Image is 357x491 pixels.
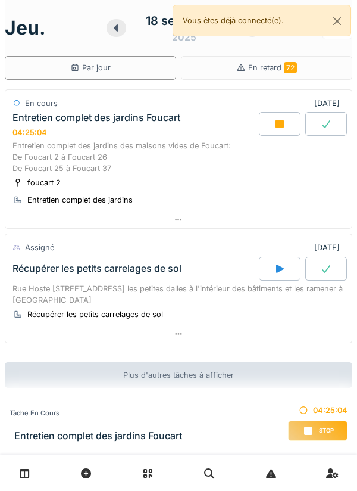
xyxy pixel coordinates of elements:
[25,98,58,109] div: En cours
[314,242,345,253] div: [DATE]
[12,128,47,137] div: 04:25:04
[27,177,61,188] div: foucart 2
[314,98,345,109] div: [DATE]
[172,30,196,44] div: 2025
[12,140,345,175] div: Entretien complet des jardins des maisons vides de Foucart: De Foucart 2 à Foucart 26 De Foucart ...
[5,17,46,39] h1: jeu.
[12,112,180,123] div: Entretien complet des jardins Foucart
[5,362,352,388] div: Plus d'autres tâches à afficher
[12,283,345,306] div: Rue Hoste [STREET_ADDRESS] les petites dalles à l'intérieur des bâtiments et les ramener à [GEOGR...
[12,263,181,274] div: Récupérer les petits carrelages de sol
[14,430,182,442] h3: Entretien complet des jardins Foucart
[284,62,297,73] span: 72
[248,63,297,72] span: En retard
[70,62,111,73] div: Par jour
[146,12,223,30] div: 18 septembre
[25,242,54,253] div: Assigné
[27,309,163,320] div: Récupérer les petits carrelages de sol
[10,408,182,418] div: Tâche en cours
[27,194,133,206] div: Entretien complet des jardins
[324,5,350,37] button: Close
[173,5,351,36] div: Vous êtes déjà connecté(e).
[319,427,334,435] span: Stop
[288,405,347,416] div: 04:25:04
